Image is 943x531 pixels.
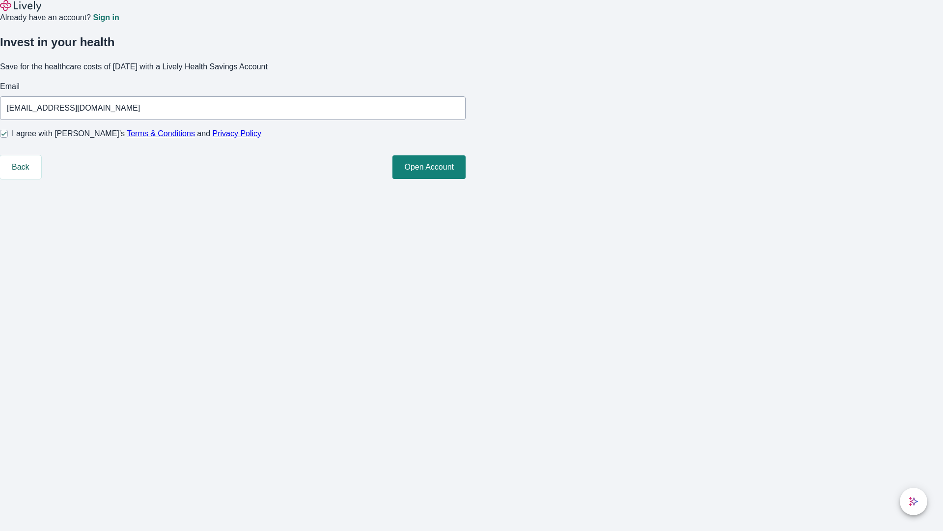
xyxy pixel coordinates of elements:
svg: Lively AI Assistant [909,497,918,506]
a: Terms & Conditions [127,129,195,138]
button: chat [900,488,927,515]
a: Sign in [93,14,119,22]
a: Privacy Policy [213,129,262,138]
span: I agree with [PERSON_NAME]’s and [12,128,261,140]
button: Open Account [392,155,466,179]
